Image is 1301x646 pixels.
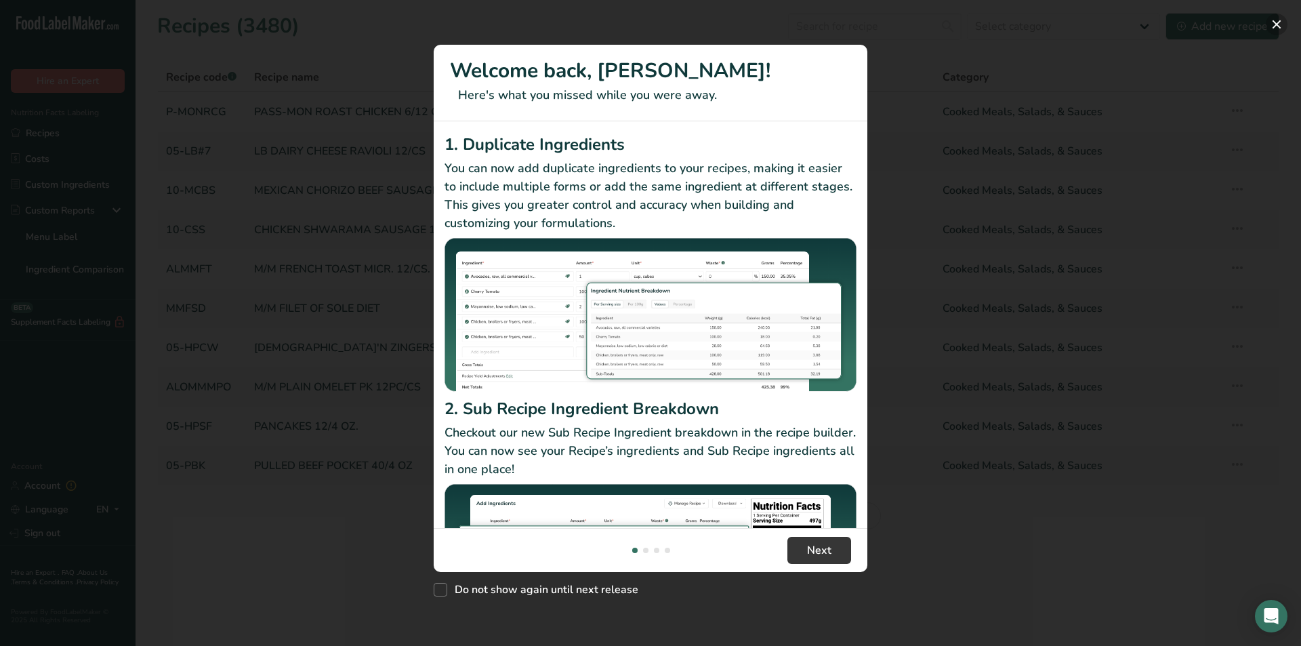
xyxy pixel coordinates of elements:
[450,86,851,104] p: Here's what you missed while you were away.
[445,424,856,479] p: Checkout our new Sub Recipe Ingredient breakdown in the recipe builder. You can now see your Reci...
[445,238,856,392] img: Duplicate Ingredients
[787,537,851,564] button: Next
[445,159,856,233] p: You can now add duplicate ingredients to your recipes, making it easier to include multiple forms...
[1255,600,1287,632] div: Open Intercom Messenger
[445,484,856,638] img: Sub Recipe Ingredient Breakdown
[445,132,856,157] h2: 1. Duplicate Ingredients
[807,542,831,559] span: Next
[445,397,856,421] h2: 2. Sub Recipe Ingredient Breakdown
[447,583,638,597] span: Do not show again until next release
[450,56,851,86] h1: Welcome back, [PERSON_NAME]!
